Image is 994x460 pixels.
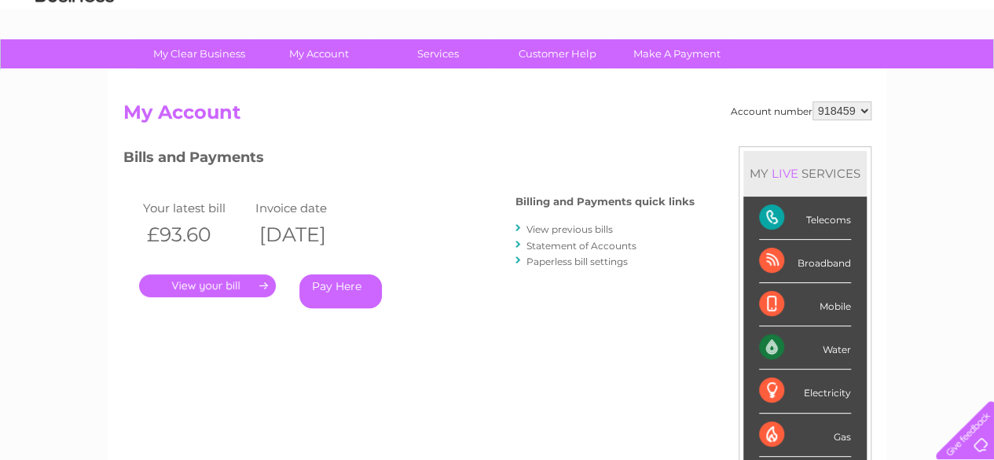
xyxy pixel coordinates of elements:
a: Paperless bill settings [526,256,628,267]
div: MY SERVICES [743,151,867,196]
h4: Billing and Payments quick links [515,196,695,208]
a: My Clear Business [134,39,264,68]
a: View previous bills [526,223,613,235]
a: Log out [942,67,979,79]
th: [DATE] [251,219,365,251]
a: Blog [857,67,880,79]
h3: Bills and Payments [123,146,695,174]
a: My Account [254,39,383,68]
a: Services [373,39,503,68]
img: logo.png [35,41,115,89]
a: Pay Here [299,274,382,308]
div: LIVE [768,166,801,181]
h2: My Account [123,101,871,131]
a: Make A Payment [612,39,742,68]
td: Your latest bill [139,197,252,219]
a: Water [717,67,747,79]
div: Water [759,326,851,370]
div: Broadband [759,240,851,283]
div: Telecoms [759,197,851,240]
a: Contact [889,67,928,79]
td: Invoice date [251,197,365,219]
div: Electricity [759,370,851,413]
a: 0333 014 3131 [698,8,806,28]
a: Statement of Accounts [526,240,636,252]
a: Energy [757,67,791,79]
div: Clear Business is a trading name of Verastar Limited (registered in [GEOGRAPHIC_DATA] No. 3667643... [127,9,869,76]
div: Gas [759,414,851,457]
div: Mobile [759,283,851,326]
a: . [139,274,276,297]
th: £93.60 [139,219,252,251]
a: Telecoms [801,67,848,79]
a: Customer Help [493,39,622,68]
div: Account number [731,101,871,120]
